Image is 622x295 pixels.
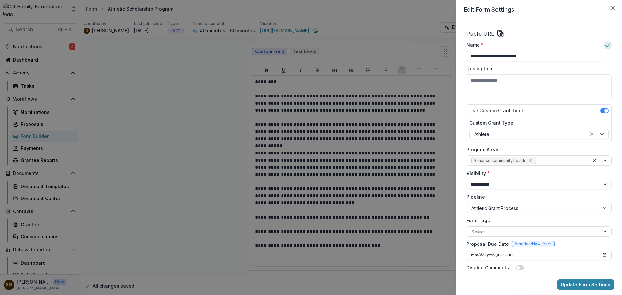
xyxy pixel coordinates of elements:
div: Remove Enhance community health [527,157,534,164]
div: Clear selected options [588,130,595,138]
a: Public URL [466,30,494,38]
label: Form Tags [466,217,608,224]
label: Use Custom Grant Types [469,107,526,114]
button: Close [608,3,618,13]
button: Update Form Settings [557,279,614,290]
span: America/New_York [514,242,552,246]
div: Clear selected options [591,157,598,165]
span: Enhance community health [474,158,525,163]
u: Public URL [466,30,494,37]
label: Program Areas [466,146,608,153]
label: Proposal Due Date [466,241,509,247]
label: Description [466,65,608,72]
label: Pipeline [466,193,608,200]
label: Disable Comments [466,264,509,271]
label: Visibility [466,170,608,176]
label: Custom Grant Type [469,119,605,126]
svg: Copy Link [497,30,504,38]
label: Name [466,41,597,48]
